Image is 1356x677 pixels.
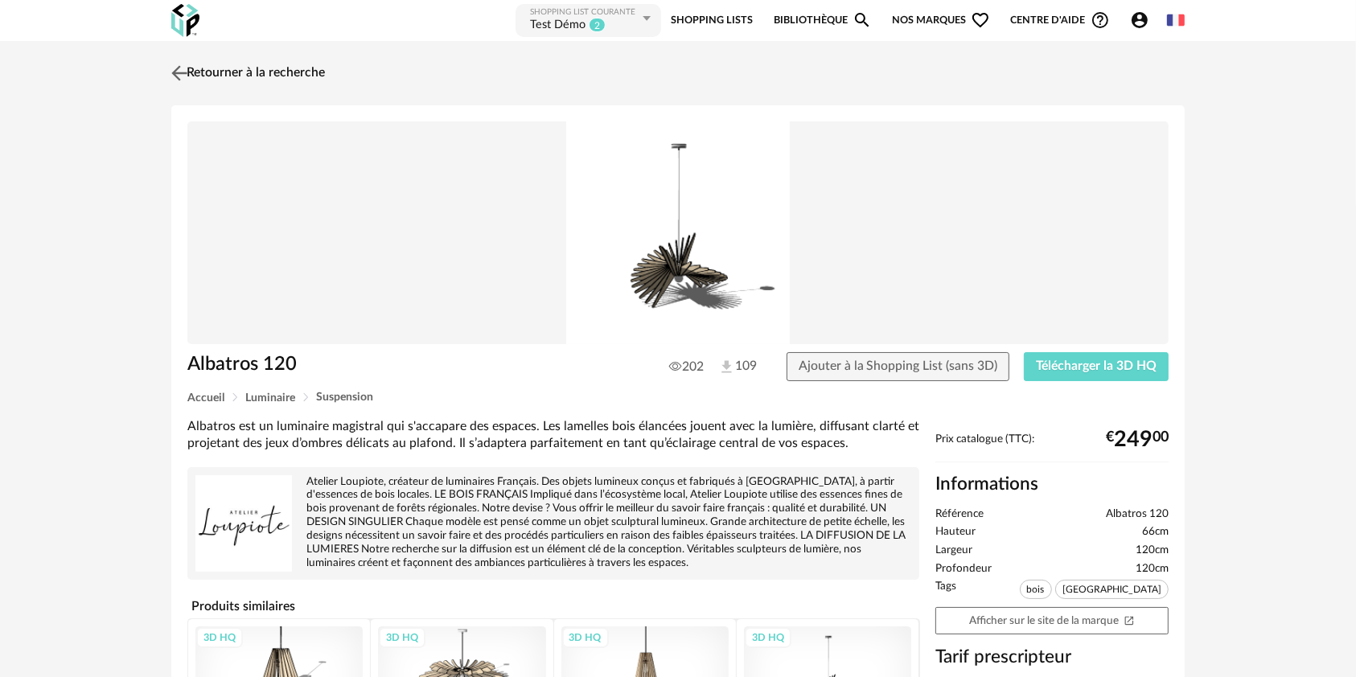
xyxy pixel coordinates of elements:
[1130,10,1149,30] span: Account Circle icon
[671,2,753,39] a: Shopping Lists
[530,18,586,34] div: Test Démo
[530,7,639,18] div: Shopping List courante
[1136,562,1169,576] span: 120cm
[167,55,325,91] a: Retourner à la recherche
[669,359,704,375] span: 202
[718,359,735,375] img: Téléchargements
[171,4,199,37] img: OXP
[1091,10,1110,30] span: Help Circle Outline icon
[935,507,984,522] span: Référence
[1124,614,1135,626] span: Open In New icon
[935,562,992,576] span: Profondeur
[1106,433,1169,446] div: € 00
[195,475,911,570] div: Atelier Loupiote, créateur de luminaires Français. Des objets lumineux conçus et fabriqués à [GEO...
[316,392,373,403] span: Suspension
[168,61,191,84] img: svg+xml;base64,PHN2ZyB3aWR0aD0iMjQiIGhlaWdodD0iMjQiIHZpZXdCb3g9IjAgMCAyNCAyNCIgZmlsbD0ibm9uZSIgeG...
[1136,544,1169,558] span: 120cm
[1106,507,1169,522] span: Albatros 120
[935,607,1169,635] a: Afficher sur le site de la marqueOpen In New icon
[787,352,1010,381] button: Ajouter à la Shopping List (sans 3D)
[853,10,872,30] span: Magnify icon
[562,627,609,648] div: 3D HQ
[935,646,1169,669] h3: Tarif prescripteur
[892,2,990,39] span: Nos marques
[1130,10,1157,30] span: Account Circle icon
[196,627,243,648] div: 3D HQ
[187,392,1169,404] div: Breadcrumb
[187,121,1169,345] img: Product pack shot
[187,594,919,618] h4: Produits similaires
[187,418,919,453] div: Albatros est un luminaire magistral qui s'accapare des espaces. Les lamelles bois élancées jouent...
[1036,359,1157,372] span: Télécharger la 3D HQ
[1167,11,1185,29] img: fr
[187,352,587,377] h1: Albatros 120
[745,627,791,648] div: 3D HQ
[379,627,425,648] div: 3D HQ
[935,525,976,540] span: Hauteur
[245,392,295,404] span: Luminaire
[935,433,1169,462] div: Prix catalogue (TTC):
[1024,352,1169,381] button: Télécharger la 3D HQ
[935,580,956,603] span: Tags
[1142,525,1169,540] span: 66cm
[774,2,872,39] a: BibliothèqueMagnify icon
[589,18,606,32] sup: 2
[195,475,292,572] img: brand logo
[1011,10,1110,30] span: Centre d'aideHelp Circle Outline icon
[718,358,757,375] span: 109
[971,10,990,30] span: Heart Outline icon
[1020,580,1052,599] span: bois
[935,544,972,558] span: Largeur
[187,392,224,404] span: Accueil
[935,473,1169,496] h2: Informations
[1114,433,1153,446] span: 249
[1055,580,1169,599] span: [GEOGRAPHIC_DATA]
[799,359,998,372] span: Ajouter à la Shopping List (sans 3D)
